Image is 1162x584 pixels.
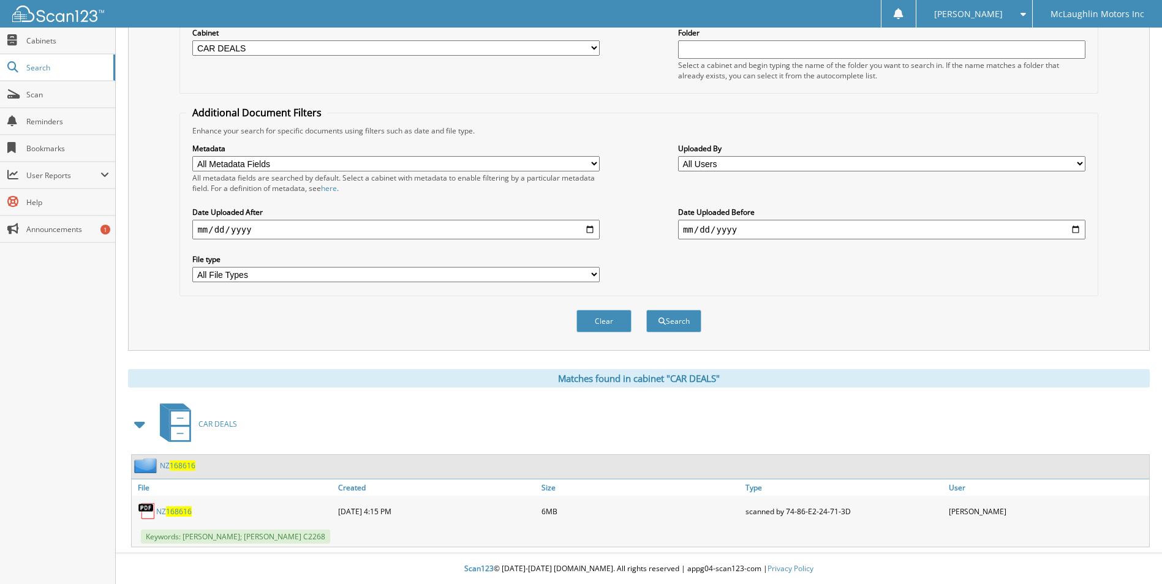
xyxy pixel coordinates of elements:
span: Keywords: [PERSON_NAME]; [PERSON_NAME] C2268 [141,530,330,544]
div: [PERSON_NAME] [946,499,1149,523]
span: Bookmarks [26,143,109,154]
span: 168616 [170,460,195,471]
label: Date Uploaded Before [678,207,1085,217]
a: NZ168616 [156,506,192,517]
a: here [321,183,337,193]
div: Select a cabinet and begin typing the name of the folder you want to search in. If the name match... [678,60,1085,81]
span: CAR DEALS [198,419,237,429]
a: Type [742,479,946,496]
span: User Reports [26,170,100,181]
div: 6MB [538,499,742,523]
div: 1 [100,225,110,234]
a: NZ168616 [160,460,195,471]
img: scan123-logo-white.svg [12,6,104,22]
iframe: Chat Widget [1101,525,1162,584]
div: [DATE] 4:15 PM [335,499,538,523]
span: Scan [26,89,109,100]
label: Metadata [192,143,600,154]
button: Search [646,310,701,332]
a: Privacy Policy [768,563,813,574]
legend: Additional Document Filters [186,106,328,119]
img: PDF.png [138,502,156,520]
label: Date Uploaded After [192,207,600,217]
span: Search [26,62,107,73]
span: Scan123 [464,563,494,574]
a: Created [335,479,538,496]
a: File [132,479,335,496]
div: Enhance your search for specific documents using filters such as date and file type. [186,125,1091,136]
a: CAR DEALS [153,400,237,448]
input: end [678,220,1085,239]
div: © [DATE]-[DATE] [DOMAIN_NAME]. All rights reserved | appg04-scan123-com | [116,554,1162,584]
a: Size [538,479,742,496]
span: McLaughlin Motors Inc [1051,10,1144,18]
img: folder2.png [134,458,160,473]
span: [PERSON_NAME] [934,10,1003,18]
label: Folder [678,28,1085,38]
span: 168616 [166,506,192,517]
label: Cabinet [192,28,600,38]
label: File type [192,254,600,264]
input: start [192,220,600,239]
div: scanned by 74-86-E2-24-71-3D [742,499,946,523]
span: Reminders [26,116,109,127]
div: All metadata fields are searched by default. Select a cabinet with metadata to enable filtering b... [192,173,600,193]
span: Help [26,197,109,208]
div: Matches found in cabinet "CAR DEALS" [128,369,1150,387]
span: Announcements [26,224,109,234]
a: User [946,479,1149,496]
label: Uploaded By [678,143,1085,154]
span: Cabinets [26,36,109,46]
button: Clear [576,310,632,332]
